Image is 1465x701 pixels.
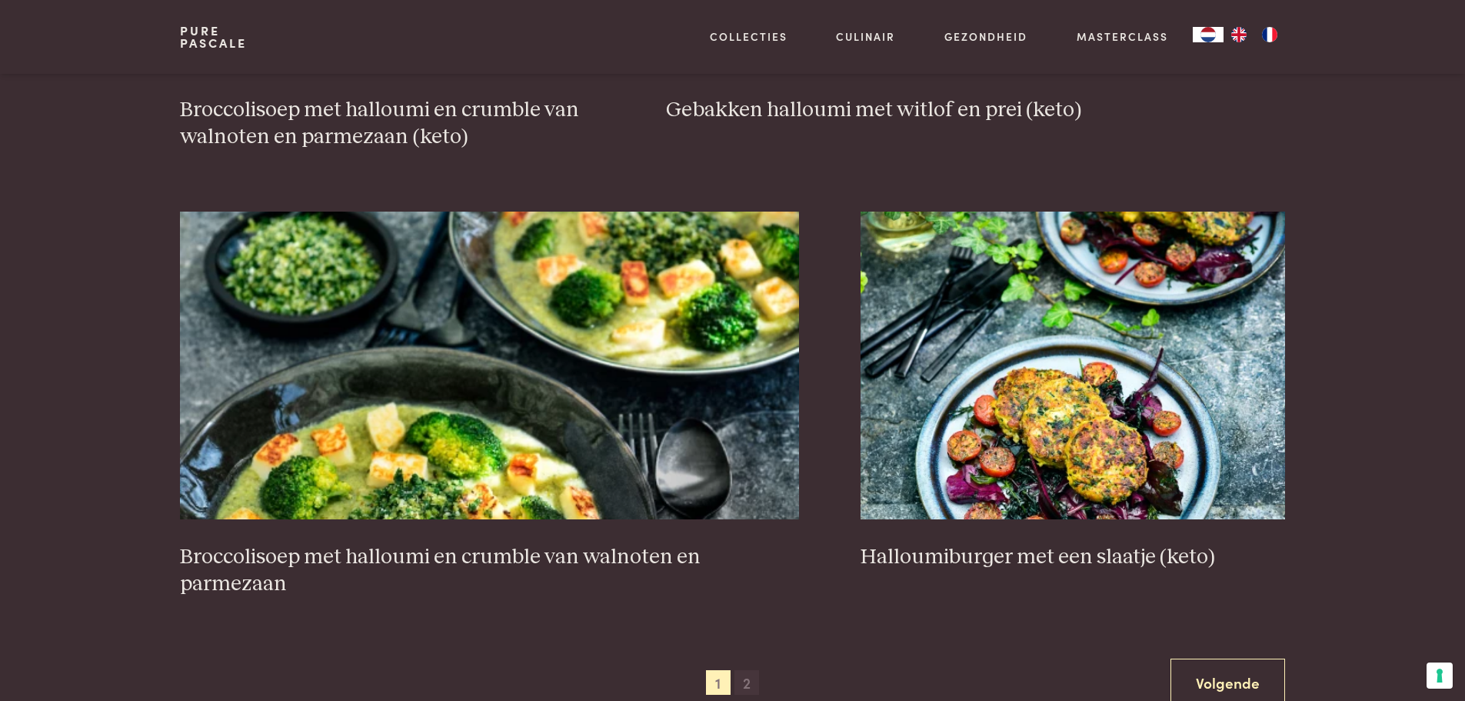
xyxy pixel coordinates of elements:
a: Culinair [836,28,895,45]
span: 1 [706,670,731,695]
a: NL [1193,27,1224,42]
h3: Broccolisoep met halloumi en crumble van walnoten en parmezaan [180,544,799,597]
a: EN [1224,27,1254,42]
img: Broccolisoep met halloumi en crumble van walnoten en parmezaan [180,212,799,519]
div: Language [1193,27,1224,42]
img: Halloumiburger met een slaatje (keto) [861,212,1285,519]
a: FR [1254,27,1285,42]
a: PurePascale [180,25,247,49]
button: Uw voorkeuren voor toestemming voor trackingtechnologieën [1427,663,1453,689]
a: Halloumiburger met een slaatje (keto) Halloumiburger met een slaatje (keto) [861,212,1285,570]
a: Broccolisoep met halloumi en crumble van walnoten en parmezaan Broccolisoep met halloumi en crumb... [180,212,799,597]
a: Masterclass [1077,28,1168,45]
h3: Broccolisoep met halloumi en crumble van walnoten en parmezaan (keto) [180,97,604,150]
a: Collecties [710,28,787,45]
aside: Language selected: Nederlands [1193,27,1285,42]
a: Gezondheid [944,28,1027,45]
span: 2 [734,670,759,695]
ul: Language list [1224,27,1285,42]
h3: Halloumiburger met een slaatje (keto) [861,544,1285,571]
h3: Gebakken halloumi met witlof en prei (keto) [666,97,1285,124]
